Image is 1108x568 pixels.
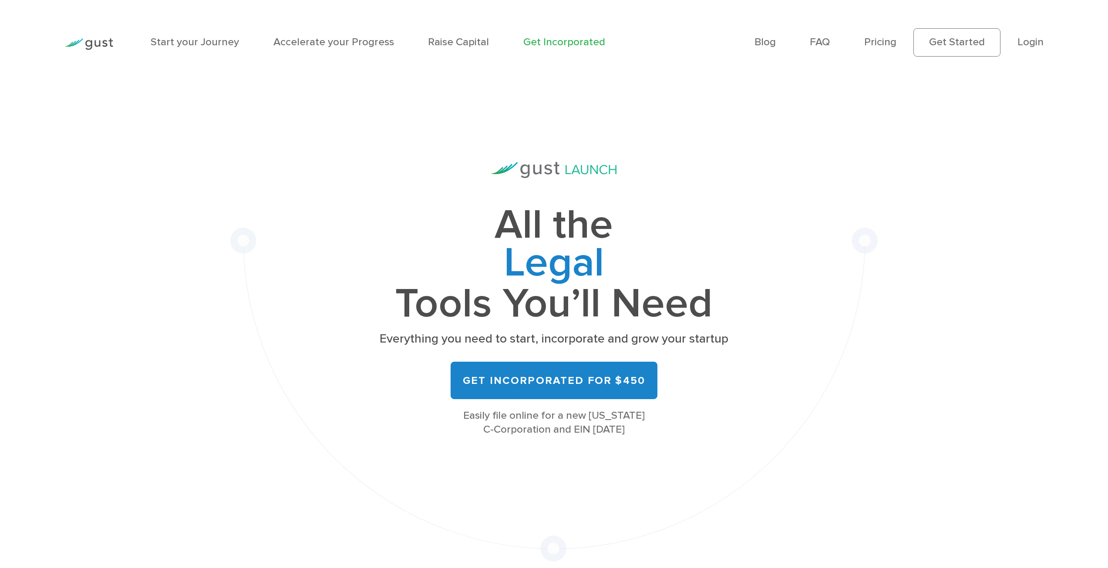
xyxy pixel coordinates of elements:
[377,206,731,323] h1: All the Tools You’ll Need
[64,38,113,50] img: Gust Logo
[810,36,830,48] a: FAQ
[451,362,657,400] a: Get Incorporated for $450
[864,36,896,48] a: Pricing
[273,36,394,48] a: Accelerate your Progress
[377,409,731,437] div: Easily file online for a new [US_STATE] C-Corporation and EIN [DATE]
[151,36,239,48] a: Start your Journey
[523,36,605,48] a: Get Incorporated
[913,28,1000,56] a: Get Started
[491,162,616,178] img: Gust Launch Logo
[754,36,776,48] a: Blog
[377,331,731,347] p: Everything you need to start, incorporate and grow your startup
[428,36,489,48] a: Raise Capital
[377,244,731,286] span: Legal
[1017,36,1044,48] a: Login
